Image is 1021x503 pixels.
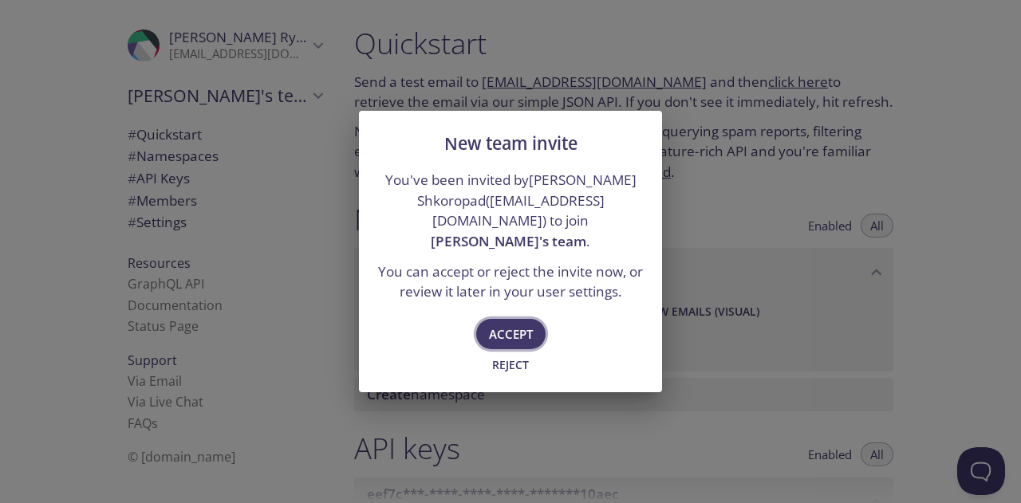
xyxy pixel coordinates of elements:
a: [EMAIL_ADDRESS][DOMAIN_NAME] [432,191,605,230]
span: New team invite [444,132,578,155]
button: Reject [485,352,536,378]
p: You've been invited by [PERSON_NAME] Shkoropad ( ) to join . [378,170,643,252]
span: Reject [489,356,532,375]
button: Accept [476,319,546,349]
p: You can accept or reject the invite now, or review it later in your user settings. [378,261,643,302]
span: [PERSON_NAME]'s team [431,232,586,250]
span: Accept [489,324,533,344]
